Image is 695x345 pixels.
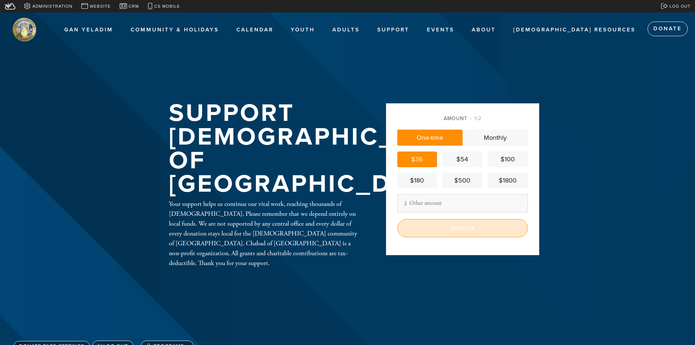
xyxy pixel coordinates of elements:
div: Your support helps us continue our vital work, reaching thousands of [DEMOGRAPHIC_DATA]. Please r... [169,199,362,268]
a: Donate [648,22,688,36]
a: Calendar [231,23,279,37]
div: Amount [397,115,528,122]
span: Log out [669,3,691,9]
a: Community & Holidays [125,23,224,37]
img: stamford%20logo.png [11,16,37,42]
div: $54 [445,154,479,164]
a: About [466,23,501,37]
a: Support [372,23,415,37]
span: 1 [474,115,476,122]
a: Adults [327,23,365,37]
div: $100 [491,154,525,164]
a: One-time [397,130,463,146]
a: Youth [285,23,320,37]
a: $54 [443,152,482,167]
a: $500 [443,173,482,188]
a: [DEMOGRAPHIC_DATA] Resources [508,23,641,37]
a: Gan Yeladim [59,23,119,37]
span: CRM [128,3,139,9]
a: $36 [397,152,437,167]
div: $36 [400,154,434,164]
a: $100 [488,152,528,167]
h1: Support [DEMOGRAPHIC_DATA] of [GEOGRAPHIC_DATA] [169,101,474,196]
a: $180 [397,173,437,188]
span: /2 [470,115,482,122]
a: Monthly [463,130,528,146]
span: CS Mobile [154,3,180,9]
a: Events [421,23,460,37]
div: $180 [400,176,434,185]
input: Donate [397,219,528,237]
div: $500 [445,176,479,185]
div: $1800 [491,176,525,185]
span: Administration [32,3,73,9]
span: Website [90,3,111,9]
a: $1800 [488,173,528,188]
input: Other amount [397,194,528,212]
